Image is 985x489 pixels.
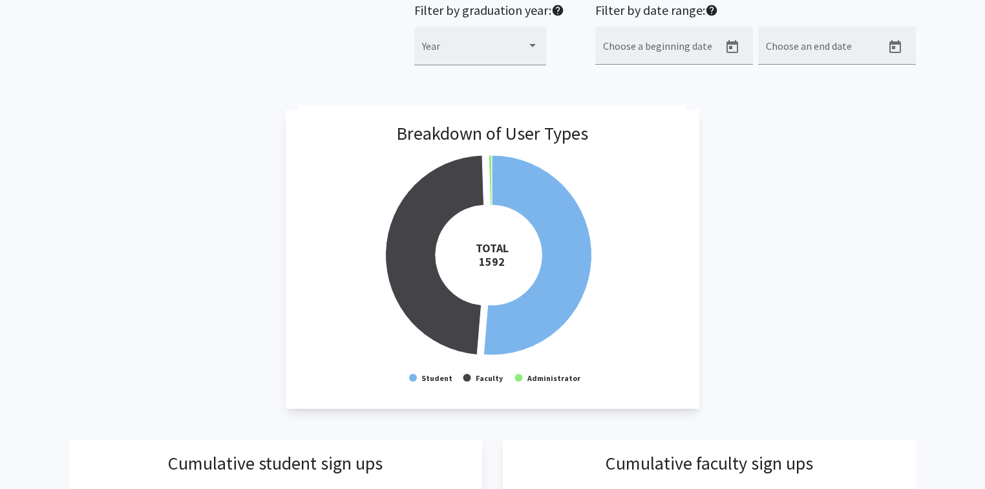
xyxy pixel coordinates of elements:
tspan: TOTAL 1592 [476,241,509,269]
mat-icon: help [705,3,718,18]
h2: Filter by graduation year: [414,3,564,21]
iframe: Chat [10,431,55,479]
text: Student [421,373,452,383]
h3: Cumulative student sign ups [168,453,383,475]
h3: Breakdown of User Types [396,123,588,145]
mat-icon: help [551,3,564,18]
h3: Cumulative faculty sign ups [606,453,813,475]
text: Administrator [527,373,581,383]
text: Faculty [476,373,503,383]
button: Open calendar [719,34,745,60]
h2: Filter by date range: [595,3,916,21]
button: Open calendar [882,34,908,60]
